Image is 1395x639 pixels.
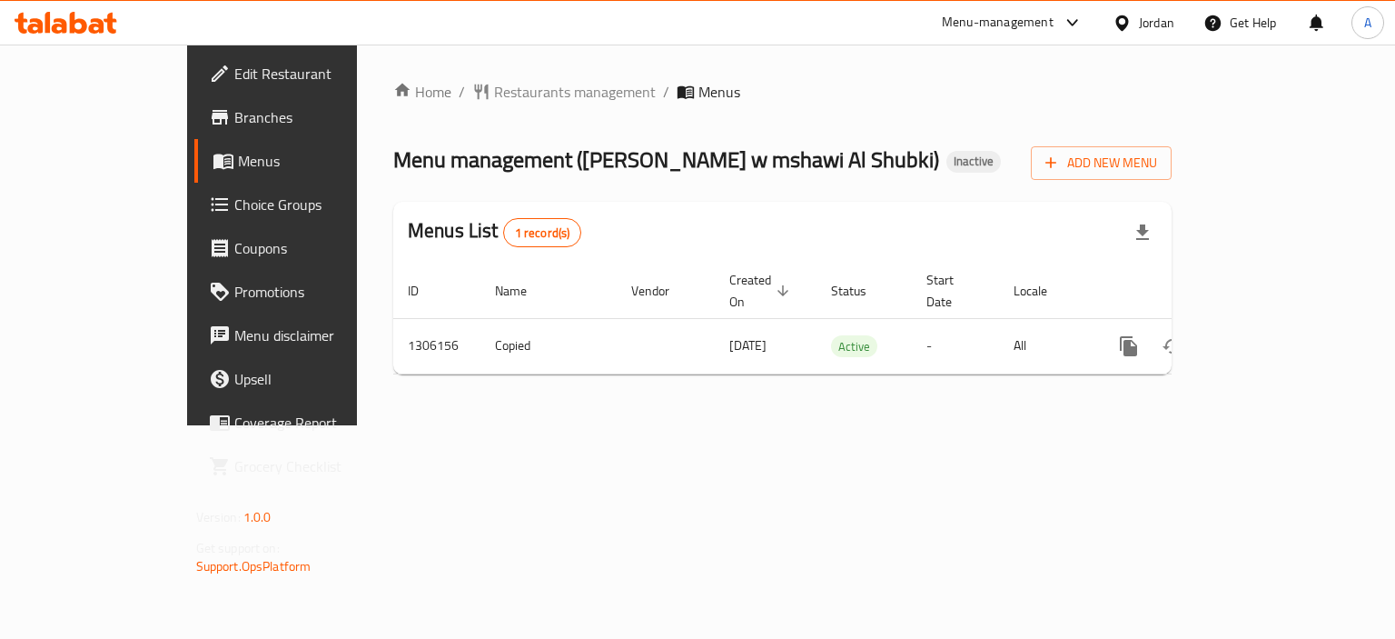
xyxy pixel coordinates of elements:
span: Coupons [234,237,406,259]
span: Get support on: [196,536,280,560]
a: Coverage Report [194,401,420,444]
a: Home [393,81,451,103]
button: Add New Menu [1031,146,1172,180]
nav: breadcrumb [393,81,1172,103]
td: Copied [480,318,617,374]
span: Branches [234,106,406,128]
div: Inactive [946,151,1001,173]
span: Grocery Checklist [234,455,406,477]
table: enhanced table [393,264,1296,374]
td: 1306156 [393,318,480,374]
div: Export file [1121,211,1164,255]
div: Active [831,335,877,357]
span: Choice Groups [234,194,406,215]
span: Name [495,280,550,302]
a: Grocery Checklist [194,444,420,488]
div: Total records count [503,218,582,247]
a: Menu disclaimer [194,314,420,357]
span: Menus [698,81,740,103]
button: Change Status [1151,324,1194,368]
span: Vendor [631,280,693,302]
h2: Menus List [408,217,581,247]
span: 1 record(s) [504,225,581,242]
a: Support.OpsPlatform [196,554,312,578]
th: Actions [1093,264,1296,319]
td: All [999,318,1093,374]
a: Edit Restaurant [194,52,420,95]
a: Upsell [194,357,420,401]
span: Locale [1014,280,1071,302]
span: Edit Restaurant [234,63,406,85]
li: / [459,81,465,103]
span: A [1364,13,1371,33]
button: more [1107,324,1151,368]
span: Coverage Report [234,412,406,434]
span: Menu management ( [PERSON_NAME] w mshawi Al Shubki ) [393,139,939,180]
span: Menu disclaimer [234,324,406,346]
li: / [663,81,669,103]
span: Promotions [234,281,406,303]
span: 1.0.0 [243,505,272,529]
a: Branches [194,95,420,139]
a: Restaurants management [472,81,656,103]
a: Coupons [194,226,420,270]
a: Promotions [194,270,420,314]
span: Add New Menu [1045,152,1157,175]
span: Version: [196,505,241,529]
span: Active [831,336,877,357]
a: Choice Groups [194,183,420,226]
span: ID [408,280,442,302]
td: - [912,318,999,374]
a: Menus [194,139,420,183]
div: Menu-management [942,12,1054,34]
span: [DATE] [729,334,767,357]
span: Restaurants management [494,81,656,103]
span: Menus [238,150,406,172]
span: Inactive [946,154,1001,169]
div: Jordan [1139,13,1174,33]
span: Status [831,280,890,302]
span: Created On [729,269,795,313]
span: Upsell [234,368,406,390]
span: Start Date [926,269,977,313]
